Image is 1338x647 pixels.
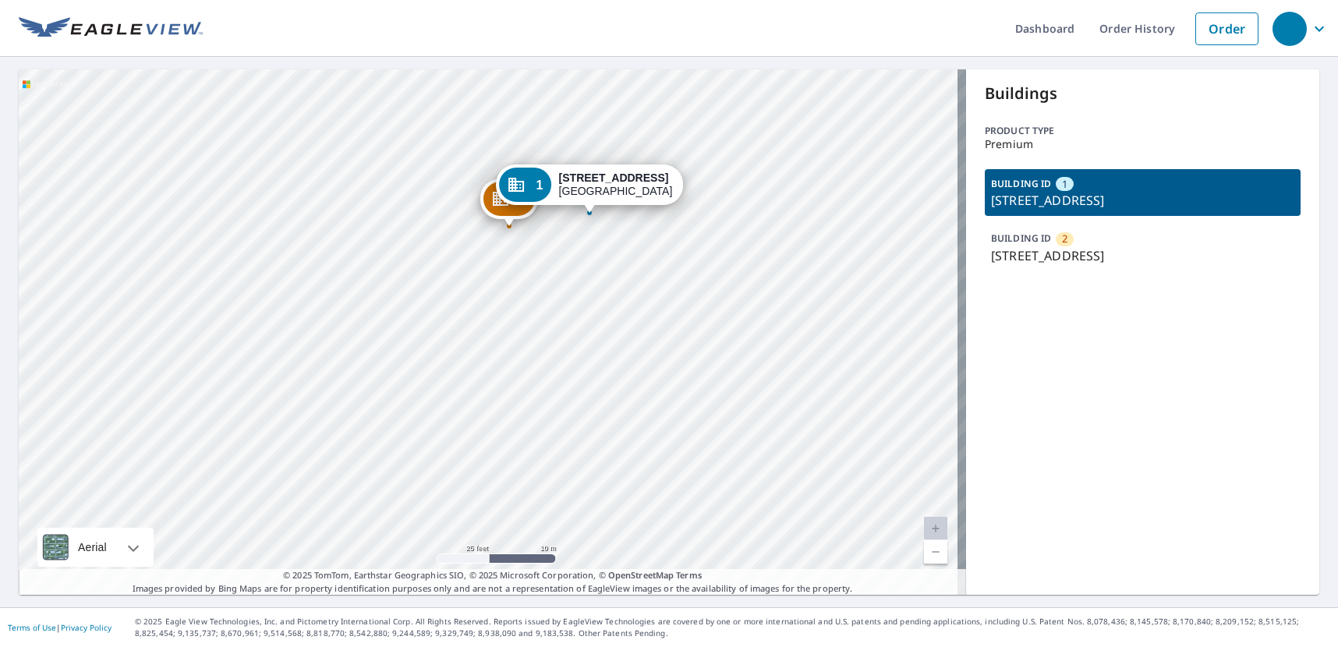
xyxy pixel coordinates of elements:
span: 1 [1062,177,1067,192]
p: Buildings [985,82,1301,105]
a: Terms [676,569,702,581]
span: 2 [1062,232,1067,246]
div: Dropped pin, building 1, Commercial property, 9515 Red Bud Tree Ln Saint Louis, MO 63122 [497,164,684,213]
span: 1 [536,179,543,191]
p: BUILDING ID [991,177,1051,190]
p: [STREET_ADDRESS] [991,246,1294,265]
a: Terms of Use [8,622,56,633]
a: Privacy Policy [61,622,111,633]
a: Current Level 20, Zoom In Disabled [924,517,947,540]
p: © 2025 Eagle View Technologies, Inc. and Pictometry International Corp. All Rights Reserved. Repo... [135,616,1330,639]
p: BUILDING ID [991,232,1051,245]
div: Aerial [37,528,154,567]
div: Dropped pin, building 2, Commercial property, 9517 Red Bud Tree Ln Saint Louis, MO 63122 [480,179,538,227]
p: [STREET_ADDRESS] [991,191,1294,210]
a: Order [1195,12,1258,45]
div: Aerial [73,528,111,567]
img: EV Logo [19,17,203,41]
p: | [8,623,111,632]
div: [GEOGRAPHIC_DATA] [559,171,673,198]
a: Current Level 20, Zoom Out [924,540,947,564]
p: Product type [985,124,1301,138]
strong: [STREET_ADDRESS] [559,171,669,184]
a: OpenStreetMap [608,569,674,581]
span: © 2025 TomTom, Earthstar Geographics SIO, © 2025 Microsoft Corporation, © [283,569,702,582]
p: Premium [985,138,1301,150]
p: Images provided by Bing Maps are for property identification purposes only and are not a represen... [19,569,966,595]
